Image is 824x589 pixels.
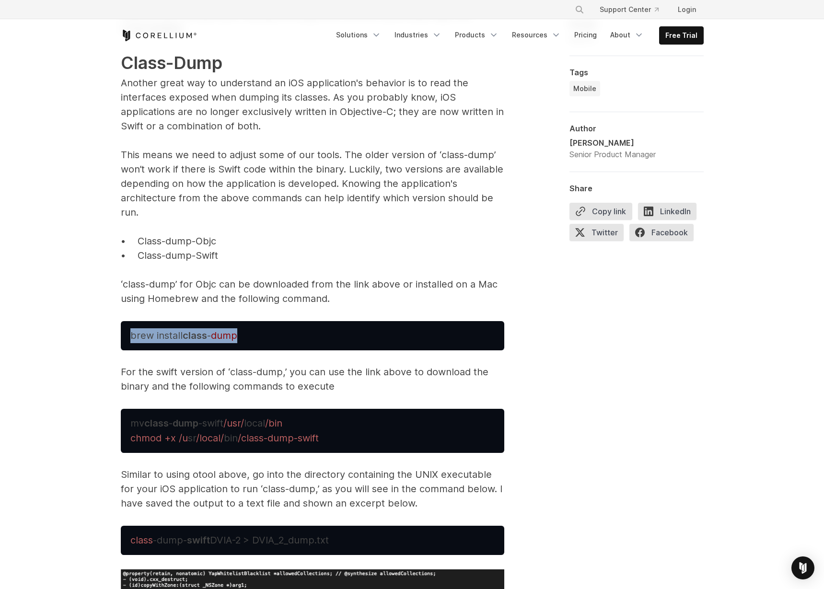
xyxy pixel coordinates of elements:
span: sr [188,432,196,444]
span: mv - -swift [130,417,223,429]
span: Facebook [629,224,694,241]
span: /class-dump-swift [238,432,319,444]
a: Facebook [629,224,699,245]
span: /local/ [196,432,224,444]
div: Navigation Menu [563,1,704,18]
a: Free Trial [660,27,703,44]
a: About [604,26,650,44]
a: LinkedIn [638,203,702,224]
a: Login [670,1,704,18]
span: local [244,417,265,429]
span: Twitter [569,224,624,241]
a: Pricing [569,26,603,44]
span: /usr/ [223,417,244,429]
strong: class [144,417,169,429]
span: This means we need to adjust some of our tools. The older version of ‘class-dump’ won’t work if t... [121,149,503,218]
button: Copy link [569,203,632,220]
span: Class-Dump [121,52,222,73]
strong: swift [187,534,210,546]
div: Share [569,184,704,193]
strong: dump [173,417,198,429]
p: For the swift version of ‘class-dump,’ you can use the link above to download the binary and the ... [121,365,504,393]
div: Tags [569,68,704,77]
a: Twitter [569,224,629,245]
span: Another great way to understand an iOS application's behavior is to read the interfaces exposed w... [121,77,504,132]
a: Solutions [330,26,387,44]
span: LinkedIn [638,203,696,220]
a: Corellium Home [121,30,197,41]
span: Mobile [573,84,596,93]
a: Resources [506,26,567,44]
span: -dump- DVIA-2 > DVIA_2_dump.txt [153,534,329,546]
div: [PERSON_NAME] [569,137,656,149]
a: Industries [389,26,447,44]
a: Support Center [592,1,666,18]
span: class [130,534,153,546]
a: Products [449,26,504,44]
span: bin [224,432,238,444]
div: Senior Product Manager [569,149,656,160]
button: Search [571,1,588,18]
p: Similar to using otool above, go into the directory containing the UNIX executable for your iOS a... [121,467,504,510]
span: dump [211,330,237,341]
span: ‘class-dump’ for Objc can be downloaded from the link above or installed on a Mac using Homebrew ... [121,278,498,304]
strong: class [183,330,207,341]
span: brew install - [130,330,211,341]
div: Navigation Menu [330,26,704,45]
a: Mobile [569,81,600,96]
div: Author [569,124,704,133]
div: Open Intercom Messenger [791,556,814,579]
